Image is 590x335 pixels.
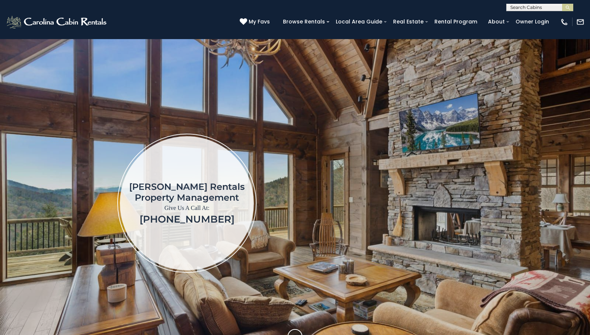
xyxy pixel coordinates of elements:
a: Rental Program [431,16,481,28]
a: Local Area Guide [332,16,386,28]
a: Real Estate [389,16,427,28]
img: phone-regular-white.png [560,18,568,26]
a: [PHONE_NUMBER] [140,213,235,225]
a: Browse Rentals [279,16,329,28]
a: About [484,16,508,28]
img: White-1-2.png [6,15,109,29]
img: mail-regular-white.png [576,18,584,26]
a: My Favs [240,18,272,26]
p: Give Us A Call At: [129,203,245,213]
h1: [PERSON_NAME] Rentals Property Management [129,181,245,203]
a: Owner Login [512,16,553,28]
span: My Favs [249,18,270,26]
